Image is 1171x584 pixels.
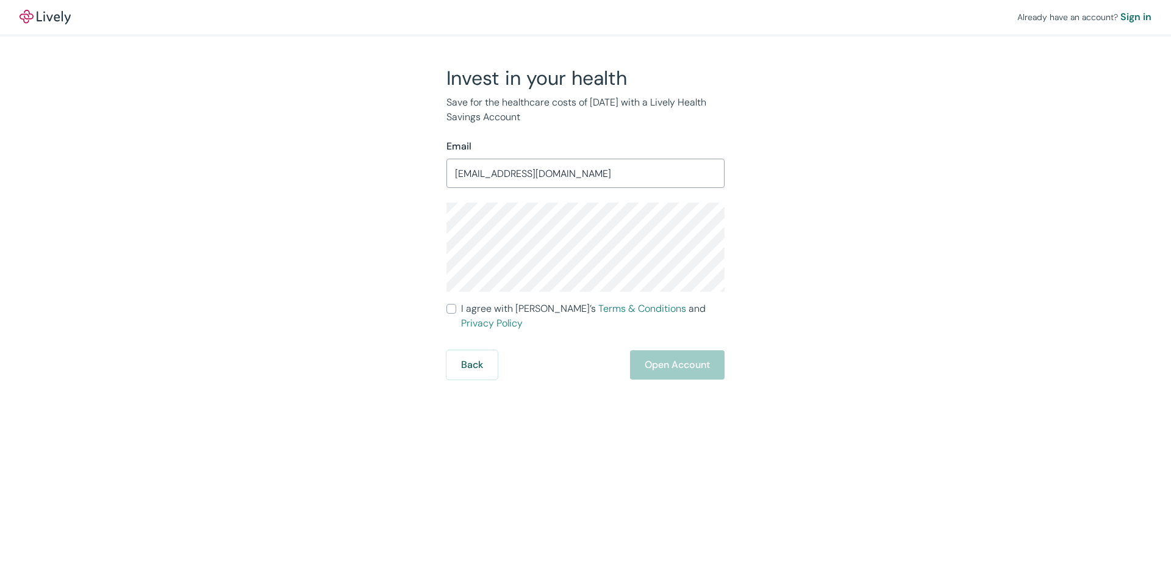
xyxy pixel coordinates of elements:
h2: Invest in your health [446,66,725,90]
img: Lively [20,10,71,24]
a: LivelyLively [20,10,71,24]
a: Sign in [1120,10,1151,24]
p: Save for the healthcare costs of [DATE] with a Lively Health Savings Account [446,95,725,124]
button: Back [446,350,498,380]
span: I agree with [PERSON_NAME]’s and [461,301,725,331]
div: Already have an account? [1017,10,1151,24]
a: Terms & Conditions [598,302,686,315]
label: Email [446,139,471,154]
a: Privacy Policy [461,317,523,330]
